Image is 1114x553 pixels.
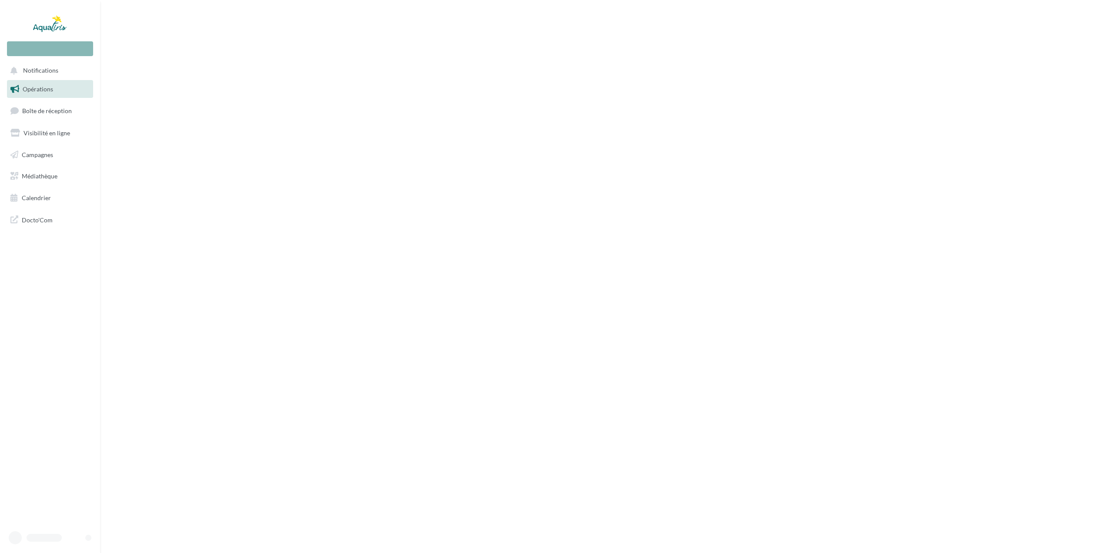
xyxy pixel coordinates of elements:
span: Boîte de réception [22,107,72,114]
div: Nouvelle campagne [7,41,93,56]
a: Campagnes [5,146,95,164]
span: Opérations [23,85,53,93]
a: Visibilité en ligne [5,124,95,142]
span: Calendrier [22,194,51,201]
span: Notifications [23,67,58,74]
a: Calendrier [5,189,95,207]
a: Boîte de réception [5,101,95,120]
span: Visibilité en ligne [23,129,70,137]
span: Médiathèque [22,172,57,180]
a: Médiathèque [5,167,95,185]
a: Docto'Com [5,211,95,229]
span: Docto'Com [22,214,53,225]
a: Opérations [5,80,95,98]
span: Campagnes [22,151,53,158]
